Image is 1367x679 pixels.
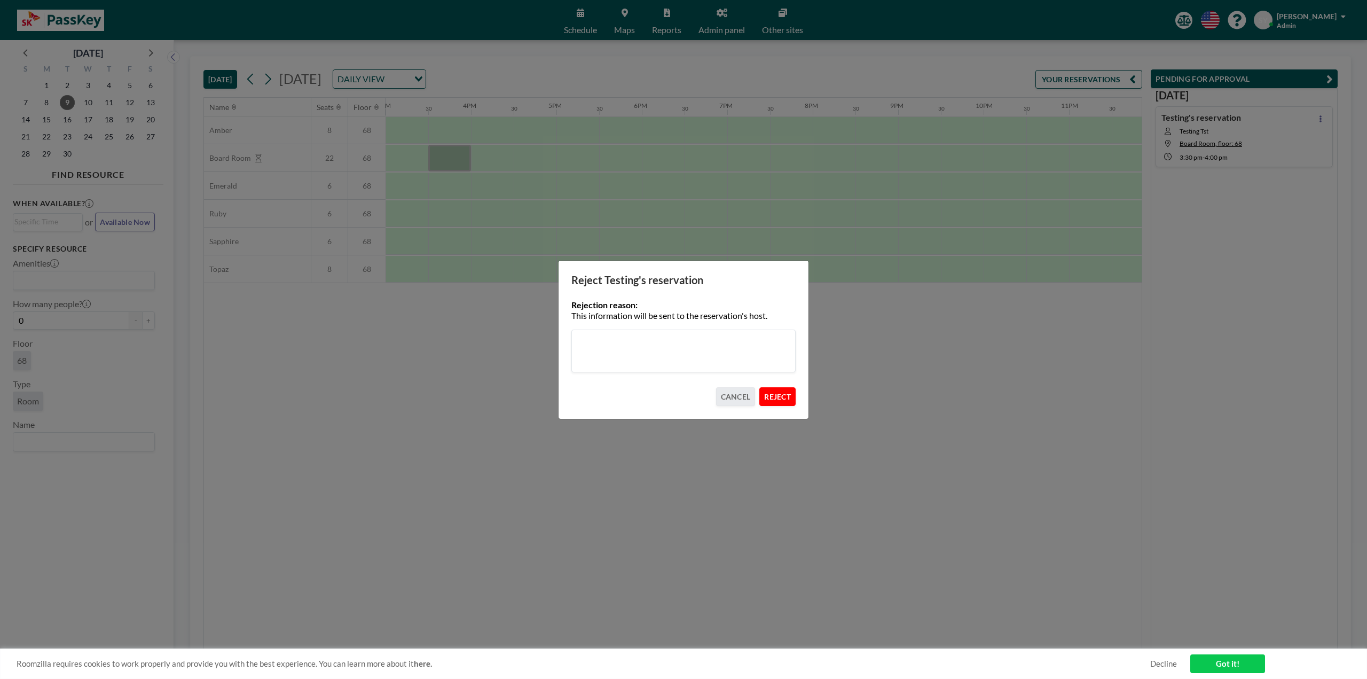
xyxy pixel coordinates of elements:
h3: Reject Testing's reservation [571,274,796,287]
a: Decline [1150,659,1177,669]
span: Roomzilla requires cookies to work properly and provide you with the best experience. You can lea... [17,659,1150,669]
button: REJECT [759,387,796,406]
strong: Rejection reason: [571,300,638,310]
button: CANCEL [716,387,756,406]
div: This information will be sent to the reservation's host. [571,300,796,374]
a: here. [414,659,432,668]
a: Got it! [1190,654,1265,673]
